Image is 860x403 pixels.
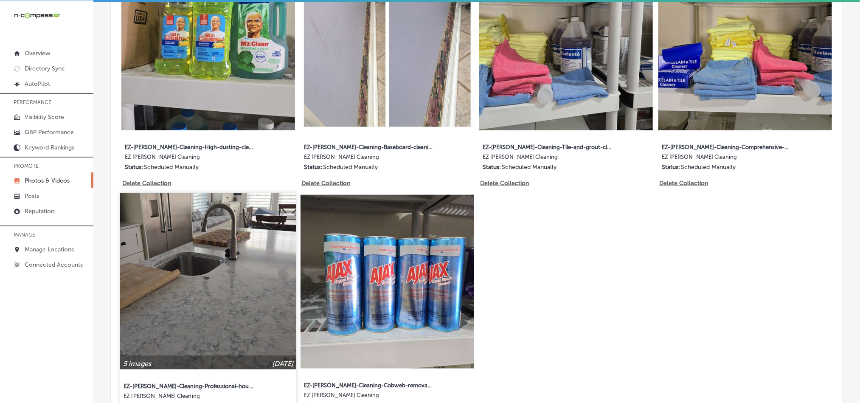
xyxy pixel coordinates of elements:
[481,180,528,187] p: Delete Collection
[304,139,433,154] label: EZ-[PERSON_NAME]-Cleaning-Baseboard-cleaning-service
[25,113,64,121] p: Visibility Score
[14,11,60,20] img: 660ab0bf-5cc7-4cb8-ba1c-48b5ae0f18e60NCTV_CLogo_TV_Black_-500x88.png
[25,144,74,151] p: Keyword Rankings
[323,163,378,171] p: Scheduled Manually
[483,163,501,171] p: Status:
[304,378,433,392] label: EZ-[PERSON_NAME]-Cleaning-Cobweb-removal-service
[25,80,50,87] p: AutoPilot
[125,163,143,171] p: Status:
[304,392,433,402] label: EZ [PERSON_NAME] Cleaning
[25,208,54,215] p: Reputation
[502,163,557,171] p: Scheduled Manually
[662,163,680,171] p: Status:
[25,65,65,72] p: Directory Sync
[662,154,791,163] label: EZ [PERSON_NAME] Cleaning
[659,180,707,187] p: Delete Collection
[25,177,70,184] p: Photos & Videos
[25,261,83,268] p: Connected Accounts
[301,195,474,369] img: Collection thumbnail
[304,163,322,171] p: Status:
[124,378,254,394] label: EZ-[PERSON_NAME]-Cleaning-Professional-house-cleaning-services
[25,50,50,57] p: Overview
[301,180,349,187] p: Delete Collection
[483,139,612,154] label: EZ-[PERSON_NAME]-Cleaning-Tile-and-grout-cleaning-near-me
[120,193,296,369] img: Collection thumbnail
[144,163,199,171] p: Scheduled Manually
[123,360,151,368] p: 5 images
[483,154,612,163] label: EZ [PERSON_NAME] Cleaning
[304,154,433,163] label: EZ [PERSON_NAME] Cleaning
[125,139,254,154] label: EZ-[PERSON_NAME]-Cleaning-High-dusting-cleaning-services
[25,192,39,200] p: Posts
[681,163,736,171] p: Scheduled Manually
[272,360,293,368] p: [DATE]
[25,246,74,253] p: Manage Locations
[122,180,170,187] p: Delete Collection
[662,139,791,154] label: EZ-[PERSON_NAME]-Cleaning-Comprehensive-home-cleaning
[125,154,254,163] label: EZ [PERSON_NAME] Cleaning
[25,129,74,136] p: GBP Performance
